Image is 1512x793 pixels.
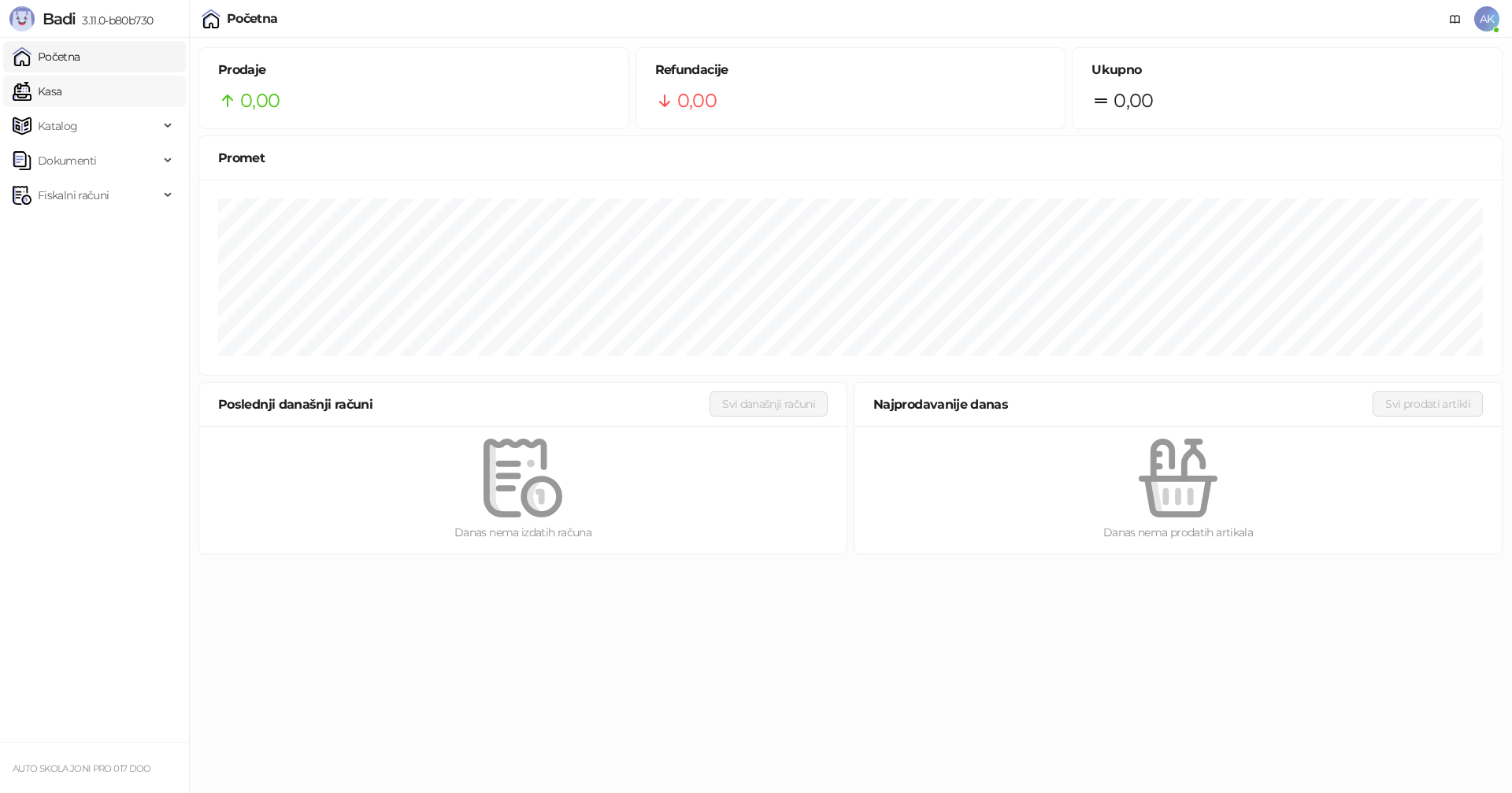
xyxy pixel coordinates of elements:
[218,148,1483,168] div: Promet
[710,391,828,417] button: Svi današnji računi
[224,524,821,541] div: Danas nema izdatih računa
[13,763,151,774] small: AUTO SKOLA JONI PRO 017 DOO
[240,86,280,116] span: 0,00
[218,61,610,80] h5: Prodaje
[38,180,109,211] span: Fiskalni računi
[1091,61,1483,80] h5: Ukupno
[1443,6,1468,31] a: Dokumentacija
[76,13,153,28] span: 3.11.0-b80b730
[43,9,76,28] span: Badi
[38,110,78,142] span: Katalog
[38,145,96,176] span: Dokumenti
[880,524,1477,541] div: Danas nema prodatih artikala
[13,41,80,72] a: Početna
[218,395,710,414] div: Poslednji današnji računi
[655,61,1047,80] h5: Refundacije
[13,76,61,107] a: Kasa
[1114,86,1153,116] span: 0,00
[1474,6,1499,31] span: AK
[1373,391,1483,417] button: Svi prodati artikli
[227,13,278,25] div: Početna
[677,86,717,116] span: 0,00
[9,6,35,31] img: Logo
[873,395,1373,414] div: Najprodavanije danas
